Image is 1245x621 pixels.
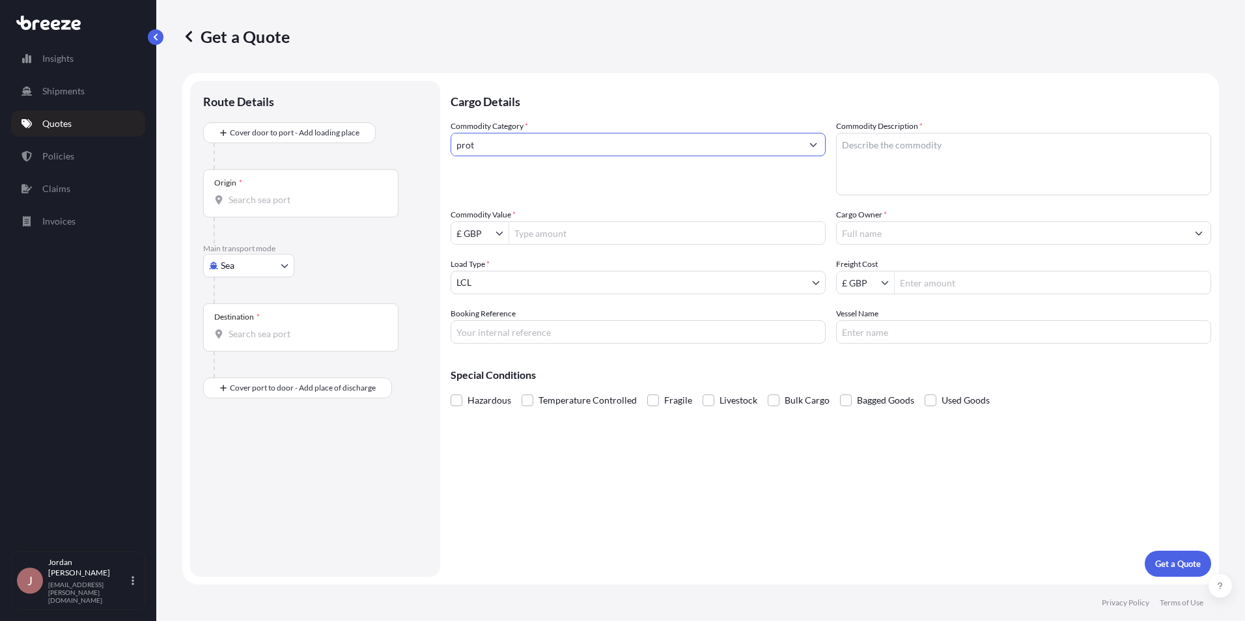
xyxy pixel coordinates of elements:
div: Destination [214,312,260,322]
span: Hazardous [468,391,511,410]
label: Commodity Description [836,120,923,133]
a: Policies [11,143,145,169]
label: Commodity Value [451,208,516,221]
p: Get a Quote [1155,557,1201,570]
span: Load Type [451,258,490,271]
p: Insights [42,52,74,65]
button: Cover door to port - Add loading place [203,122,376,143]
button: Show suggestions [881,276,894,289]
a: Insights [11,46,145,72]
p: Main transport mode [203,243,427,254]
button: Get a Quote [1145,551,1211,577]
button: Show suggestions [1187,221,1210,245]
input: Commodity Value [451,221,496,245]
span: Sea [221,259,234,272]
p: Claims [42,182,70,195]
p: Route Details [203,94,274,109]
label: Booking Reference [451,307,516,320]
span: Temperature Controlled [539,391,637,410]
input: Select a commodity type [451,133,802,156]
button: Cover port to door - Add place of discharge [203,378,392,398]
label: Cargo Owner [836,208,887,221]
input: Origin [229,193,382,206]
span: Bagged Goods [857,391,914,410]
button: Show suggestions [802,133,825,156]
button: Show suggestions [496,227,509,240]
a: Shipments [11,78,145,104]
p: Quotes [42,117,72,130]
p: Special Conditions [451,370,1211,380]
a: Claims [11,176,145,202]
input: Destination [229,327,382,340]
a: Invoices [11,208,145,234]
label: Commodity Category [451,120,528,133]
span: Used Goods [942,391,990,410]
input: Type amount [509,221,825,245]
label: Freight Cost [836,258,878,271]
button: LCL [451,271,826,294]
input: Freight Cost [837,271,881,294]
p: Shipments [42,85,85,98]
span: J [27,574,33,587]
input: Enter amount [895,271,1210,294]
p: Invoices [42,215,76,228]
label: Vessel Name [836,307,878,320]
span: Livestock [720,391,757,410]
button: Select transport [203,254,294,277]
p: Cargo Details [451,81,1211,120]
span: LCL [456,276,471,289]
span: Cover port to door - Add place of discharge [230,381,376,394]
p: Policies [42,150,74,163]
p: [EMAIL_ADDRESS][PERSON_NAME][DOMAIN_NAME] [48,581,129,604]
span: Cover door to port - Add loading place [230,126,359,139]
a: Terms of Use [1160,598,1203,608]
a: Privacy Policy [1102,598,1149,608]
a: Quotes [11,111,145,137]
p: Jordan [PERSON_NAME] [48,557,129,578]
div: Origin [214,178,242,188]
span: Bulk Cargo [785,391,830,410]
input: Your internal reference [451,320,826,344]
span: Fragile [664,391,692,410]
input: Full name [837,221,1187,245]
input: Enter name [836,320,1211,344]
p: Get a Quote [182,26,290,47]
